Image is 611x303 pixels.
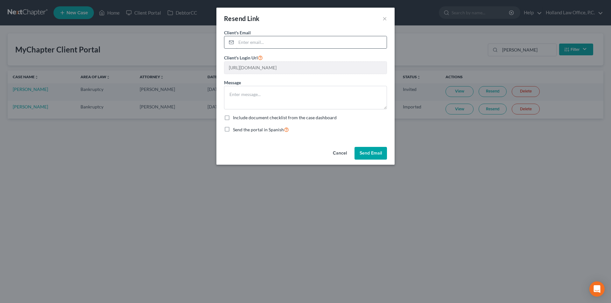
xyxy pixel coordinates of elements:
[328,147,352,160] button: Cancel
[224,79,241,86] label: Message
[233,127,284,132] span: Send the portal in Spanish
[224,14,259,23] div: Resend Link
[589,281,605,297] div: Open Intercom Messenger
[233,114,337,121] label: Include document checklist from the case dashboard
[224,30,251,35] span: Client's Email
[236,36,387,48] input: Enter email...
[355,147,387,160] button: Send Email
[224,62,387,74] input: --
[383,15,387,22] button: ×
[224,54,263,61] label: Client's Login Url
